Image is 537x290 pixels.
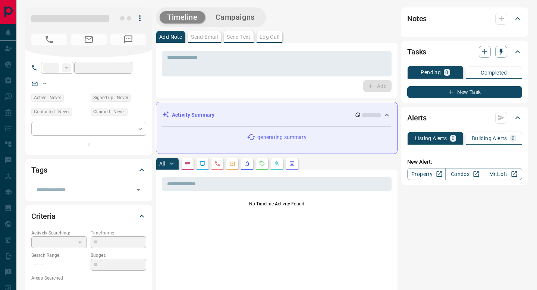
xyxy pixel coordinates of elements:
[229,161,235,167] svg: Emails
[31,34,67,45] span: No Number
[407,86,522,98] button: New Task
[133,185,144,195] button: Open
[407,10,522,28] div: Notes
[31,275,146,281] p: Areas Searched:
[445,70,448,75] p: 0
[31,164,47,176] h2: Tags
[31,210,56,222] h2: Criteria
[445,168,484,180] a: Condos
[481,70,507,75] p: Completed
[407,43,522,61] div: Tasks
[34,108,70,116] span: Contacted - Never
[200,161,205,167] svg: Lead Browsing Activity
[484,168,522,180] a: Mr.Loft
[214,161,220,167] svg: Calls
[91,252,146,259] p: Budget:
[244,161,250,167] svg: Listing Alerts
[407,112,427,124] h2: Alerts
[407,109,522,127] div: Alerts
[415,136,447,141] p: Listing Alerts
[421,70,441,75] p: Pending
[407,168,446,180] a: Property
[289,161,295,167] svg: Agent Actions
[34,94,61,101] span: Active - Never
[162,201,392,207] p: No Timeline Activity Found
[159,161,165,166] p: All
[162,108,391,122] div: Activity Summary
[172,111,214,119] p: Activity Summary
[160,11,205,23] button: Timeline
[452,136,455,141] p: 0
[407,13,427,25] h2: Notes
[91,230,146,236] p: Timeframe:
[208,11,262,23] button: Campaigns
[407,158,522,166] p: New Alert:
[185,161,191,167] svg: Notes
[259,161,265,167] svg: Requests
[43,81,46,86] a: --
[31,230,87,236] p: Actively Searching:
[472,136,507,141] p: Building Alerts
[407,46,426,58] h2: Tasks
[71,34,107,45] span: No Email
[110,34,146,45] span: No Number
[31,161,146,179] div: Tags
[274,161,280,167] svg: Opportunities
[257,133,306,141] p: generating summary
[93,108,125,116] span: Claimed - Never
[93,94,128,101] span: Signed up - Never
[159,34,182,40] p: Add Note
[31,252,87,259] p: Search Range:
[31,207,146,225] div: Criteria
[512,136,515,141] p: 0
[31,259,87,271] p: -- - --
